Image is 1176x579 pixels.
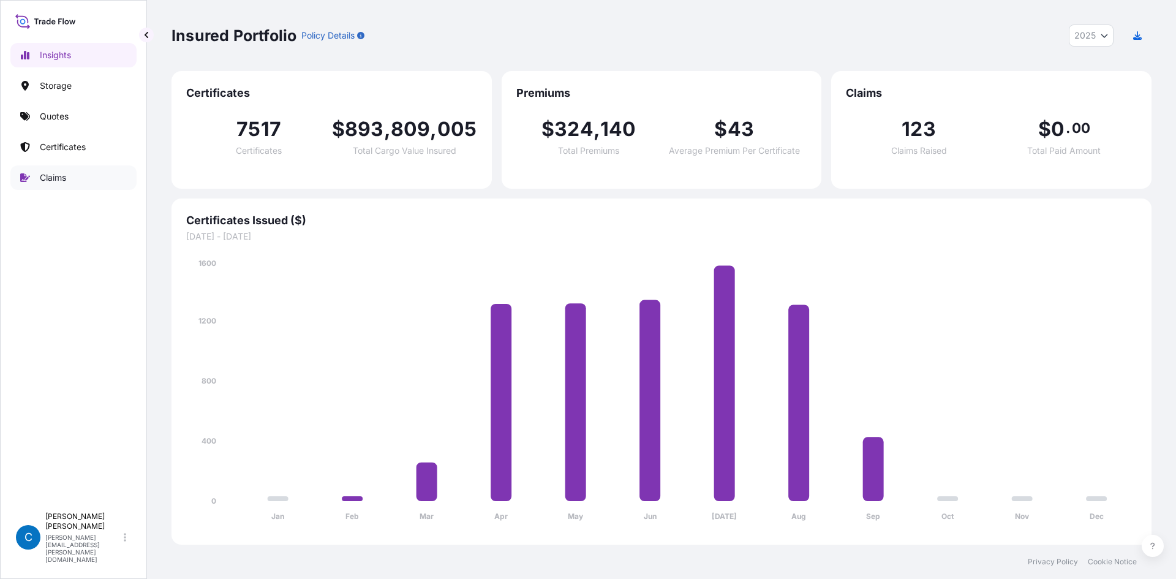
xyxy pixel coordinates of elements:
[353,146,456,155] span: Total Cargo Value Insured
[430,119,437,139] span: ,
[198,259,216,268] tspan: 1600
[846,86,1137,100] span: Claims
[384,119,391,139] span: ,
[554,119,594,139] span: 324
[45,512,121,531] p: [PERSON_NAME] [PERSON_NAME]
[1072,123,1090,133] span: 00
[541,119,554,139] span: $
[332,119,345,139] span: $
[516,86,807,100] span: Premiums
[186,230,1137,243] span: [DATE] - [DATE]
[1051,119,1065,139] span: 0
[171,26,296,45] p: Insured Portfolio
[40,172,66,184] p: Claims
[494,512,508,521] tspan: Apr
[1090,512,1104,521] tspan: Dec
[1028,557,1078,567] a: Privacy Policy
[40,80,72,92] p: Storage
[1015,512,1030,521] tspan: Nov
[866,512,880,521] tspan: Sep
[714,119,727,139] span: $
[420,512,434,521] tspan: Mar
[594,119,600,139] span: ,
[10,43,137,67] a: Insights
[600,119,636,139] span: 140
[1038,119,1051,139] span: $
[10,104,137,129] a: Quotes
[1074,29,1096,42] span: 2025
[10,165,137,190] a: Claims
[198,316,216,325] tspan: 1200
[202,436,216,445] tspan: 400
[941,512,954,521] tspan: Oct
[558,146,619,155] span: Total Premiums
[345,512,359,521] tspan: Feb
[391,119,431,139] span: 809
[10,135,137,159] a: Certificates
[40,49,71,61] p: Insights
[271,512,284,521] tspan: Jan
[40,141,86,153] p: Certificates
[712,512,737,521] tspan: [DATE]
[644,512,657,521] tspan: Jun
[669,146,800,155] span: Average Premium Per Certificate
[40,110,69,123] p: Quotes
[568,512,584,521] tspan: May
[437,119,477,139] span: 005
[891,146,947,155] span: Claims Raised
[24,531,32,543] span: C
[902,119,936,139] span: 123
[728,119,754,139] span: 43
[186,86,477,100] span: Certificates
[1069,25,1114,47] button: Year Selector
[211,496,216,505] tspan: 0
[186,213,1137,228] span: Certificates Issued ($)
[202,376,216,385] tspan: 800
[345,119,384,139] span: 893
[10,74,137,98] a: Storage
[236,119,281,139] span: 7517
[1066,123,1070,133] span: .
[236,146,282,155] span: Certificates
[1088,557,1137,567] a: Cookie Notice
[301,29,355,42] p: Policy Details
[791,512,806,521] tspan: Aug
[45,534,121,563] p: [PERSON_NAME][EMAIL_ADDRESS][PERSON_NAME][DOMAIN_NAME]
[1027,146,1101,155] span: Total Paid Amount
